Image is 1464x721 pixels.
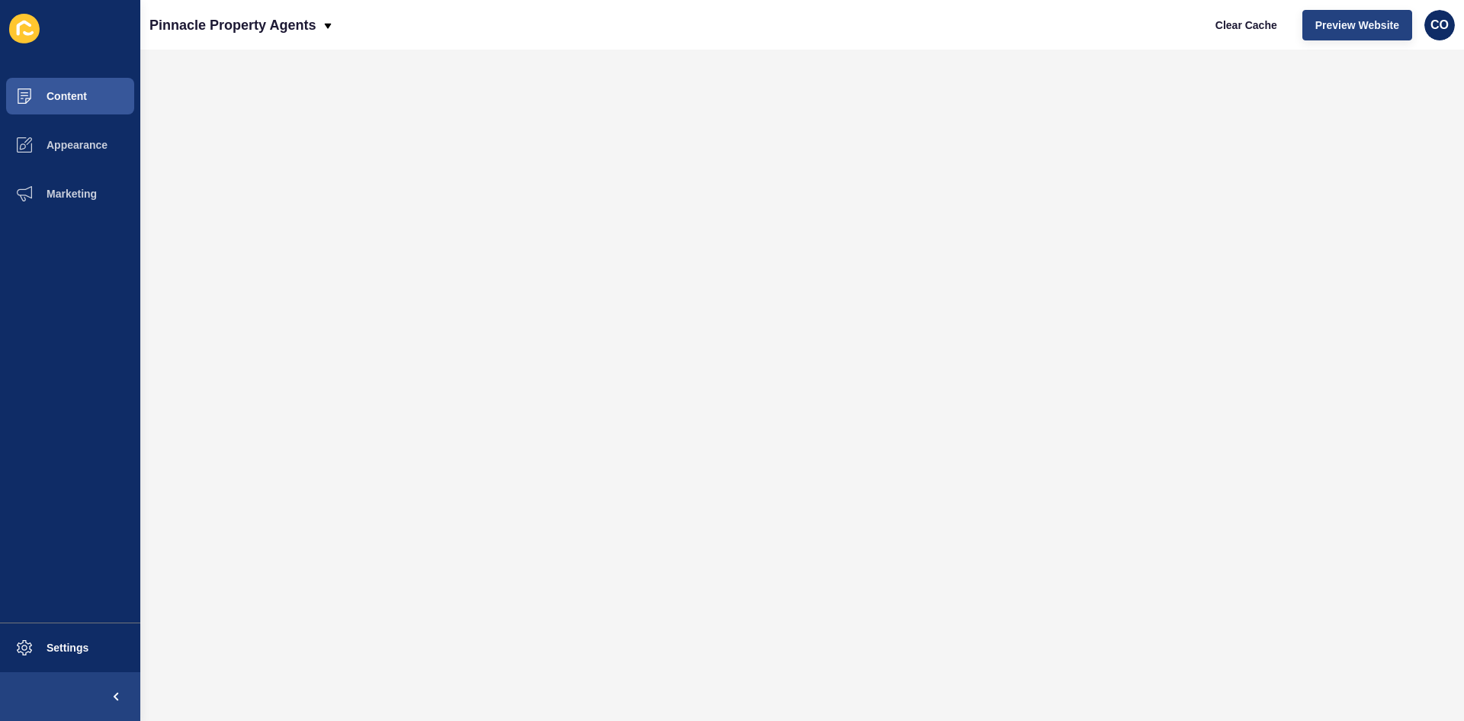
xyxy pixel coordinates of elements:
button: Clear Cache [1202,10,1290,40]
span: Preview Website [1315,18,1399,33]
span: CO [1430,18,1449,33]
button: Preview Website [1302,10,1412,40]
p: Pinnacle Property Agents [149,6,316,44]
span: Clear Cache [1215,18,1277,33]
